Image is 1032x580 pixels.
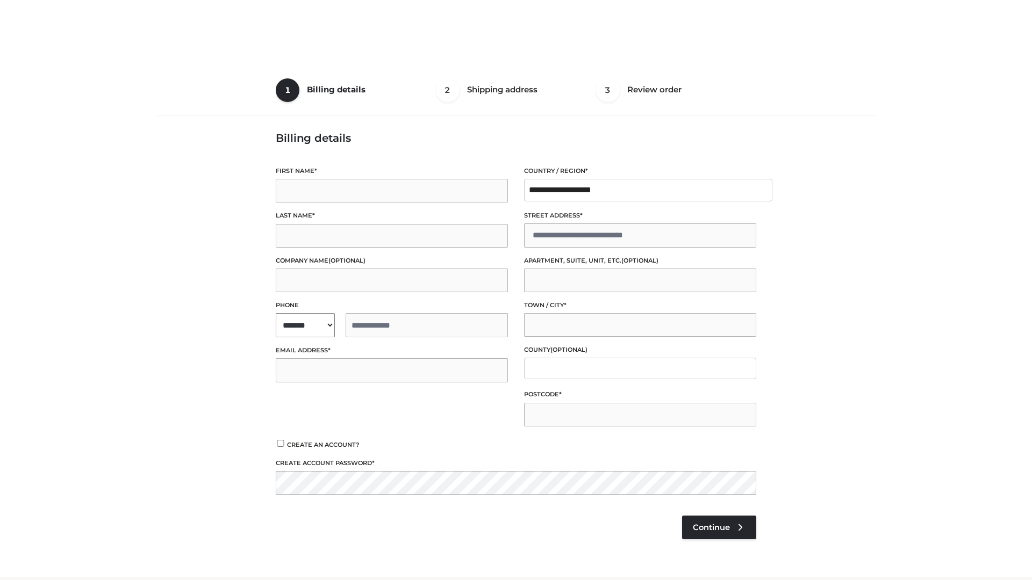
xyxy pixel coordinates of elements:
span: 3 [596,78,620,102]
span: (optional) [550,346,587,353]
span: Review order [627,84,682,95]
label: Town / City [524,300,756,310]
label: Create account password [276,458,756,468]
label: Street address [524,211,756,221]
label: Postcode [524,389,756,400]
label: Email address [276,345,508,356]
span: 1 [276,78,299,102]
label: Phone [276,300,508,310]
span: (optional) [328,257,365,264]
span: Continue [693,523,730,532]
a: Continue [682,516,756,539]
h3: Billing details [276,132,756,144]
label: Apartment, suite, unit, etc. [524,256,756,266]
span: 2 [436,78,460,102]
label: Company name [276,256,508,266]
span: Shipping address [467,84,537,95]
label: First name [276,166,508,176]
span: Billing details [307,84,365,95]
label: County [524,345,756,355]
label: Last name [276,211,508,221]
label: Country / Region [524,166,756,176]
span: Create an account? [287,441,360,448]
span: (optional) [621,257,658,264]
input: Create an account? [276,440,285,447]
